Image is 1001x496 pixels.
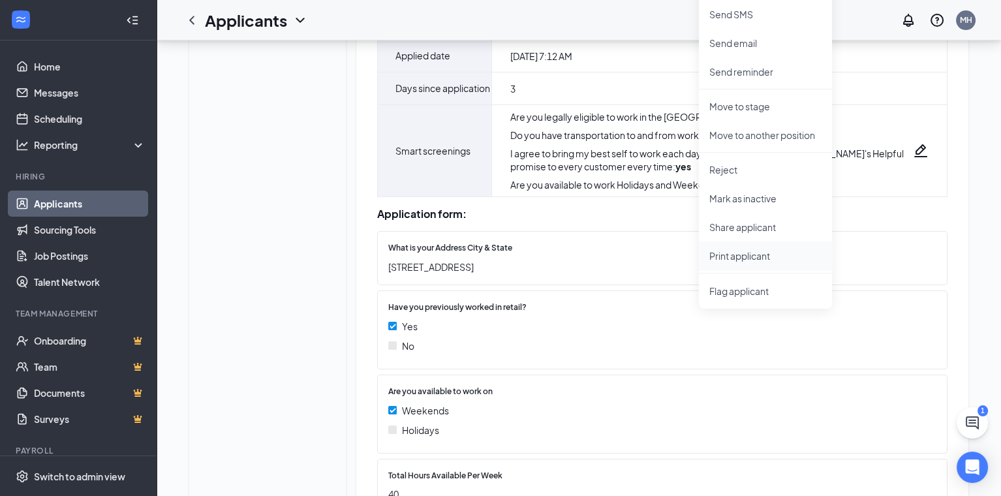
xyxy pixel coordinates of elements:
[675,161,691,172] strong: yes
[402,403,449,418] span: Weekends
[14,13,27,26] svg: WorkstreamLogo
[402,339,414,353] span: No
[34,269,146,295] a: Talent Network
[34,80,146,106] a: Messages
[709,163,822,176] p: Reject
[34,380,146,406] a: DocumentsCrown
[34,354,146,380] a: TeamCrown
[184,12,200,28] svg: ChevronLeft
[510,129,913,142] div: Do you have transportation to and from work :
[709,8,822,21] p: Send SMS
[709,65,822,78] p: Send reminder
[957,452,988,483] div: Open Intercom Messenger
[901,12,916,28] svg: Notifications
[16,138,29,151] svg: Analysis
[388,386,493,398] span: Are you available to work on
[709,129,822,142] p: Move to another position
[960,14,972,25] div: MH
[34,243,146,269] a: Job Postings
[388,470,502,482] span: Total Hours Available Per Week
[126,14,139,27] svg: Collapse
[978,405,988,416] div: 1
[402,319,418,333] span: Yes
[377,208,947,221] div: Application form:
[709,284,822,298] span: Flag applicant
[709,100,822,113] p: Move to stage
[929,12,945,28] svg: QuestionInfo
[709,221,822,234] p: Share applicant
[16,470,29,483] svg: Settings
[709,37,822,50] p: Send email
[510,110,913,123] div: Are you legally eligible to work in the [GEOGRAPHIC_DATA]? :
[34,106,146,132] a: Scheduling
[402,423,439,437] span: Holidays
[205,9,287,31] h1: Applicants
[510,82,516,95] span: 3
[16,171,143,182] div: Hiring
[957,407,988,439] button: ChatActive
[388,302,527,314] span: Have you previously worked in retail?
[510,50,572,63] span: [DATE] 7:12 AM
[510,178,913,191] div: Are you available to work Holidays and Weekends? :
[34,470,125,483] div: Switch to admin view
[395,135,470,167] span: Smart screenings
[395,40,450,72] span: Applied date
[34,328,146,354] a: OnboardingCrown
[34,217,146,243] a: Sourcing Tools
[709,249,822,262] p: Print applicant
[34,406,146,432] a: SurveysCrown
[510,147,913,173] div: I agree to bring my best self to work each day in order to deliver on [PERSON_NAME]'s Helpful pro...
[16,445,143,456] div: Payroll
[34,191,146,217] a: Applicants
[964,415,980,431] svg: ChatActive
[913,143,929,159] svg: Pencil
[388,260,923,274] span: [STREET_ADDRESS]
[34,54,146,80] a: Home
[395,72,490,104] span: Days since application
[34,138,146,151] div: Reporting
[709,192,822,205] p: Mark as inactive
[292,12,308,28] svg: ChevronDown
[388,242,512,255] span: What is your Address City & State
[16,308,143,319] div: Team Management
